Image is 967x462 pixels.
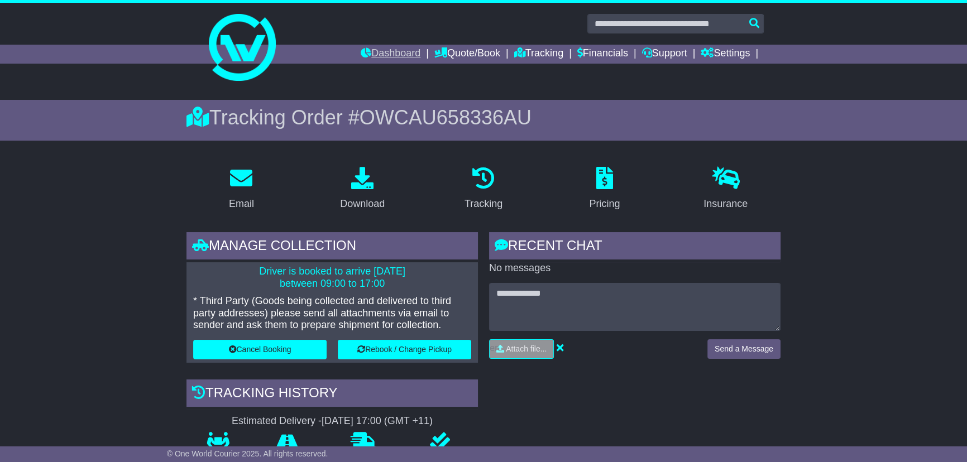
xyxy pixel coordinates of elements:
a: Financials [577,45,628,64]
button: Rebook / Change Pickup [338,340,471,359]
div: Tracking [465,196,502,211]
a: Support [642,45,687,64]
p: No messages [489,262,781,275]
div: Tracking Order # [186,105,781,129]
div: [DATE] 17:00 (GMT +11) [322,415,433,427]
button: Send a Message [707,339,781,359]
a: Quote/Book [434,45,500,64]
a: Pricing [582,163,627,215]
p: Driver is booked to arrive [DATE] between 09:00 to 17:00 [193,266,471,290]
button: Cancel Booking [193,340,327,359]
div: Pricing [589,196,620,211]
a: Email [222,163,261,215]
p: * Third Party (Goods being collected and delivered to third party addresses) please send all atta... [193,295,471,331]
div: Email [229,196,254,211]
a: Download [333,163,392,215]
div: Manage collection [186,232,478,262]
a: Dashboard [361,45,420,64]
div: Download [340,196,385,211]
span: © One World Courier 2025. All rights reserved. [167,449,328,458]
div: RECENT CHAT [489,232,781,262]
div: Insurance [703,196,748,211]
div: Tracking history [186,379,478,410]
a: Insurance [696,163,755,215]
span: OWCAU658336AU [360,106,532,129]
div: Estimated Delivery - [186,415,478,427]
a: Tracking [514,45,563,64]
a: Tracking [457,163,510,215]
a: Settings [701,45,750,64]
